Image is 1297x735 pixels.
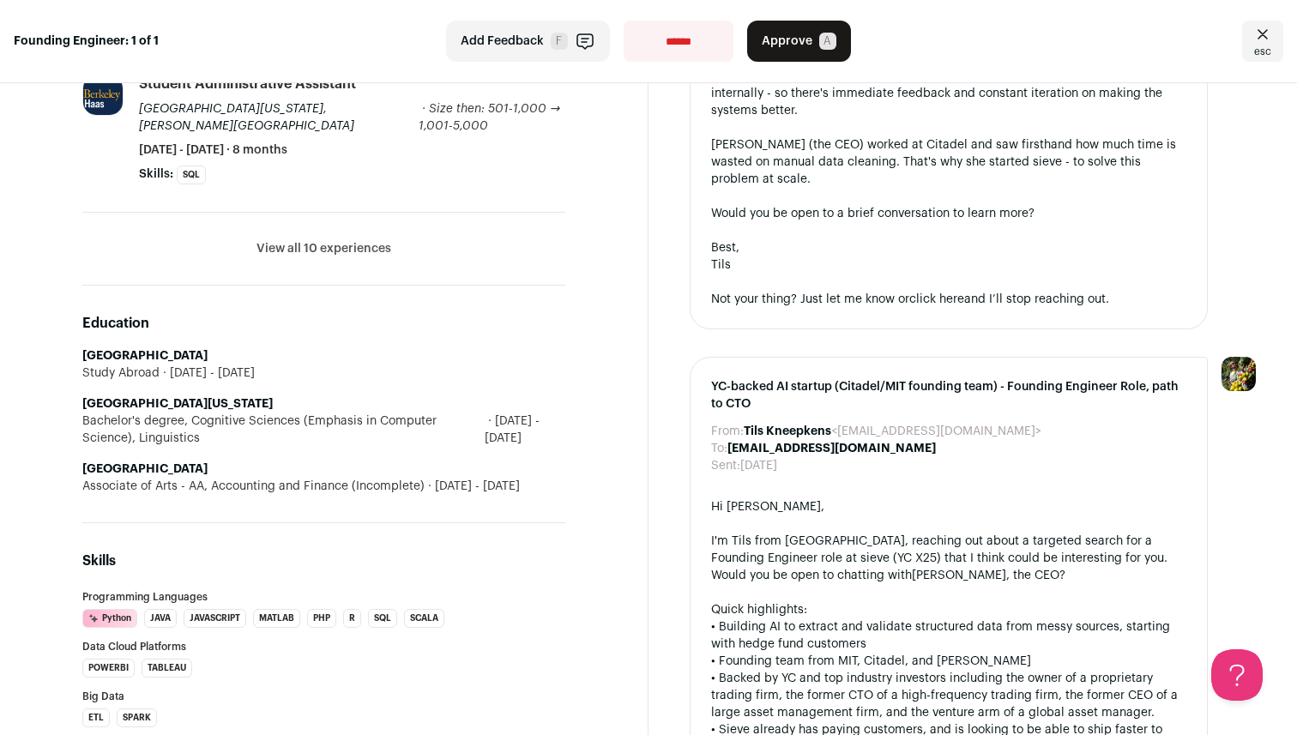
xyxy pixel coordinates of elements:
[82,659,135,678] li: PowerBI
[404,609,444,628] li: Scala
[740,457,777,474] dd: [DATE]
[139,75,356,93] div: Student Administrative Assistant
[711,501,824,513] span: Hi [PERSON_NAME],
[83,75,123,115] img: ff8c0b880ff27f633a5fa6fec89e6266f8041a8f070fc1d63ee8cbe6c3c7026a.jpg
[82,478,565,495] div: Associate of Arts - AA, Accounting and Finance (Incomplete)
[82,398,273,410] strong: [GEOGRAPHIC_DATA][US_STATE]
[909,293,964,305] a: click here
[485,413,565,447] span: [DATE] - [DATE]
[82,609,137,628] li: Python
[711,655,1031,667] span: • Founding team from MIT, Citadel, and [PERSON_NAME]
[144,609,177,628] li: Java
[139,166,173,183] span: Skills:
[446,21,610,62] button: Add Feedback F
[819,33,836,50] span: A
[711,672,1178,719] span: • Backed by YC and top industry investors including the owner of a proprietary trading firm, the ...
[551,33,568,50] span: F
[253,609,300,628] li: MATLAB
[711,535,1167,581] span: I'm Tils from [GEOGRAPHIC_DATA], reaching out about a targeted search for a Founding Engineer rol...
[711,621,1170,650] span: • Building AI to extract and validate structured data from messy sources, starting with hedge fun...
[461,33,544,50] span: Add Feedback
[160,364,255,382] span: [DATE] - [DATE]
[727,443,936,455] b: [EMAIL_ADDRESS][DOMAIN_NAME]
[1211,649,1263,701] iframe: Help Scout Beacon - Open
[762,33,812,50] span: Approve
[117,708,157,727] li: Spark
[1242,21,1283,62] a: Close
[82,691,565,702] h3: Big Data
[82,592,565,602] h3: Programming Languages
[82,413,565,447] div: Bachelor's degree, Cognitive Sciences (Emphasis in Computer Science), Linguistics
[711,378,1186,413] span: YC-backed AI startup (Citadel/MIT founding team) - Founding Engineer Role, path to CTO
[368,609,397,628] li: SQL
[139,103,354,132] span: [GEOGRAPHIC_DATA][US_STATE], [PERSON_NAME][GEOGRAPHIC_DATA]
[82,463,208,475] strong: [GEOGRAPHIC_DATA]
[1254,45,1271,58] span: esc
[711,457,740,474] dt: Sent:
[747,21,851,62] button: Approve A
[711,423,744,440] dt: From:
[82,313,565,334] h2: Education
[184,609,246,628] li: JavaScript
[744,423,1041,440] dd: <[EMAIL_ADDRESS][DOMAIN_NAME]>
[912,569,1006,581] a: [PERSON_NAME]
[82,551,565,571] h2: Skills
[1006,569,1065,581] span: , the CEO?
[256,240,391,257] button: View all 10 experiences
[419,103,560,132] span: · Size then: 501-1,000 → 1,001-5,000
[139,142,287,159] span: [DATE] - [DATE] · 8 months
[82,642,565,652] h3: Data Cloud Platforms
[142,659,192,678] li: Tableau
[425,478,520,495] span: [DATE] - [DATE]
[177,166,206,184] li: SQL
[1222,357,1256,391] img: 6689865-medium_jpg
[14,33,159,50] strong: Founding Engineer: 1 of 1
[711,440,727,457] dt: To:
[744,425,831,437] b: Tils Kneepkens
[82,364,565,382] div: Study Abroad
[711,604,807,616] span: Quick highlights:
[307,609,336,628] li: PHP
[82,350,208,362] strong: [GEOGRAPHIC_DATA]
[82,708,110,727] li: ETL
[343,609,361,628] li: R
